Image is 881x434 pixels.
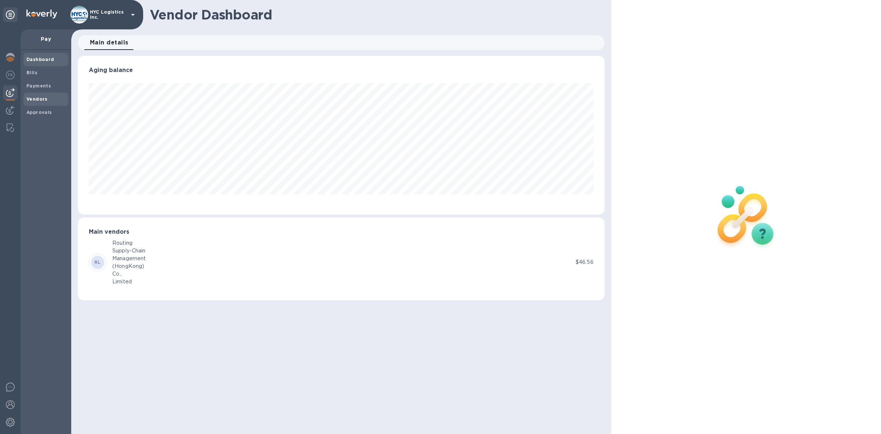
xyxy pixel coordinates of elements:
[26,35,65,43] p: Pay
[112,270,146,278] div: Co.,
[90,10,127,20] p: HYC Logistics Inc.
[112,278,146,286] div: Limited
[112,255,146,262] div: Management
[94,259,101,265] b: RL
[112,239,146,247] div: Routing
[26,57,54,62] b: Dashboard
[112,247,146,255] div: Supply-Chain
[89,67,594,74] h3: Aging balance
[26,10,57,18] img: Logo
[150,7,599,22] h1: Vendor Dashboard
[90,37,128,48] span: Main details
[26,96,48,102] b: Vendors
[112,262,146,270] div: (HongKong)
[576,258,594,266] p: $46.56
[6,71,15,79] img: Foreign exchange
[3,7,18,22] div: Unpin categories
[26,70,37,75] b: Bills
[26,83,51,89] b: Payments
[89,229,594,236] h3: Main vendors
[26,110,52,115] b: Approvals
